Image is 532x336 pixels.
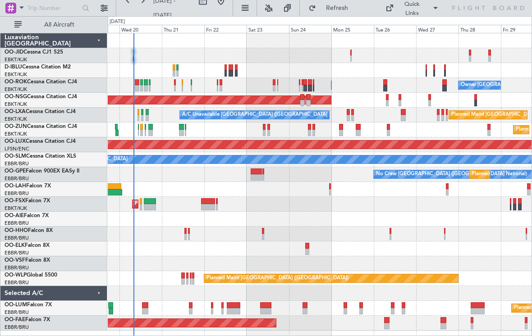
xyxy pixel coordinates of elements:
span: OO-LAH [5,183,26,189]
div: Planned Maint [GEOGRAPHIC_DATA] ([GEOGRAPHIC_DATA]) [206,272,349,285]
a: EBKT/KJK [5,86,27,93]
span: OO-VSF [5,258,25,263]
a: EBBR/BRU [5,220,29,227]
span: OO-FAE [5,317,25,322]
div: A/C Unavailable [GEOGRAPHIC_DATA] ([GEOGRAPHIC_DATA] National) [182,108,350,122]
span: OO-JID [5,50,23,55]
a: OO-HHOFalcon 8X [5,228,53,233]
button: Refresh [304,1,358,15]
a: OO-FSXFalcon 7X [5,198,50,204]
a: EBBR/BRU [5,264,29,271]
div: Wed 20 [119,25,162,33]
span: OO-HHO [5,228,28,233]
a: LFSN/ENC [5,145,29,152]
a: EBBR/BRU [5,175,29,182]
a: OO-ELKFalcon 8X [5,243,50,248]
span: OO-NSG [5,94,27,100]
a: OO-AIEFalcon 7X [5,213,49,218]
a: EBKT/KJK [5,71,27,78]
a: OO-VSFFalcon 8X [5,258,50,263]
a: EBBR/BRU [5,160,29,167]
a: EBBR/BRU [5,235,29,241]
a: OO-JIDCessna CJ1 525 [5,50,63,55]
a: EBBR/BRU [5,309,29,316]
a: OO-FAEFalcon 7X [5,317,50,322]
div: Tue 26 [374,25,416,33]
a: EBKT/KJK [5,205,27,212]
span: OO-FSX [5,198,25,204]
a: OO-LUXCessna Citation CJ4 [5,139,76,144]
span: OO-SLM [5,154,26,159]
button: Quick Links [381,1,443,15]
a: EBBR/BRU [5,250,29,256]
span: OO-ELK [5,243,25,248]
a: D-IBLUCessna Citation M2 [5,64,71,70]
a: OO-SLMCessna Citation XLS [5,154,76,159]
a: EBBR/BRU [5,324,29,331]
a: OO-ROKCessna Citation CJ4 [5,79,77,85]
span: OO-AIE [5,213,24,218]
div: Mon 25 [331,25,374,33]
a: OO-LAHFalcon 7X [5,183,51,189]
span: OO-ROK [5,79,27,85]
a: OO-LUMFalcon 7X [5,302,52,308]
div: Thu 28 [459,25,501,33]
div: Planned Maint Kortrijk-[GEOGRAPHIC_DATA] [135,197,240,211]
a: OO-LXACessna Citation CJ4 [5,109,76,114]
a: EBKT/KJK [5,116,27,123]
span: D-IBLU [5,64,22,70]
span: OO-GPE [5,168,26,174]
span: OO-WLP [5,272,27,278]
a: OO-WLPGlobal 5500 [5,272,57,278]
a: EBBR/BRU [5,190,29,197]
span: All Aircraft [23,22,95,28]
a: EBKT/KJK [5,101,27,108]
div: [DATE] [110,18,125,26]
div: Fri 22 [204,25,247,33]
div: Wed 27 [416,25,459,33]
a: OO-GPEFalcon 900EX EASy II [5,168,79,174]
span: OO-ZUN [5,124,27,129]
a: EBKT/KJK [5,131,27,137]
span: Refresh [318,5,356,11]
a: EBKT/KJK [5,56,27,63]
a: EBBR/BRU [5,279,29,286]
input: Trip Number [28,1,79,15]
a: OO-ZUNCessna Citation CJ4 [5,124,77,129]
button: All Aircraft [10,18,98,32]
div: Sat 23 [247,25,289,33]
div: Sun 24 [289,25,331,33]
span: OO-LUX [5,139,26,144]
div: Thu 21 [162,25,204,33]
span: OO-LUM [5,302,27,308]
span: OO-LXA [5,109,26,114]
div: No Crew [GEOGRAPHIC_DATA] ([GEOGRAPHIC_DATA] National) [376,168,527,181]
a: OO-NSGCessna Citation CJ4 [5,94,77,100]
